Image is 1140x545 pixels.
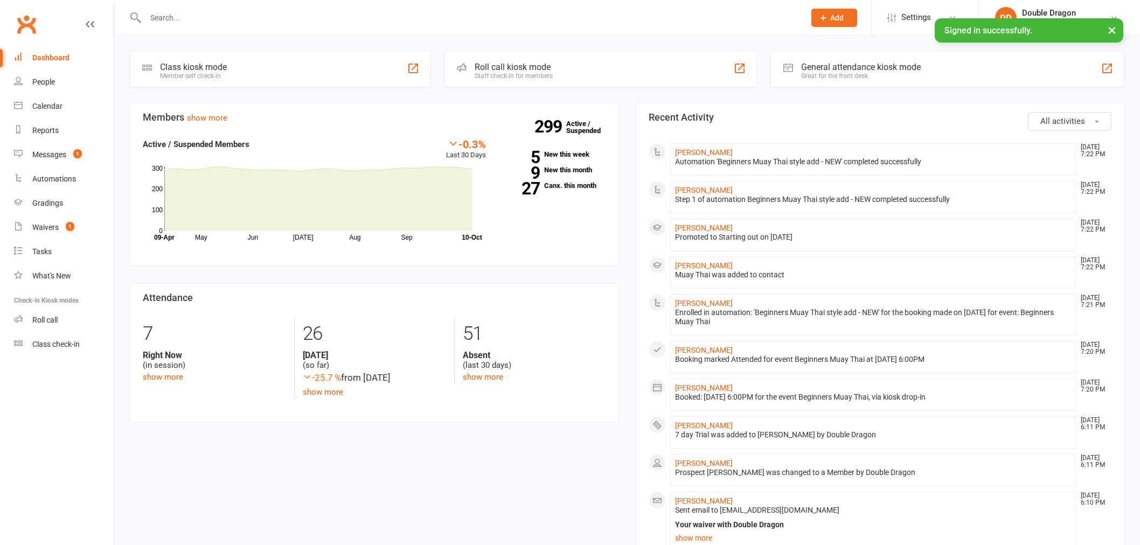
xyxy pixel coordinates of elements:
div: 7 [143,318,286,350]
a: Reports [14,118,114,143]
a: [PERSON_NAME] [675,299,733,308]
a: 5New this week [502,151,606,158]
span: Add [830,13,844,22]
span: 1 [73,149,82,158]
span: -25.7 % [303,372,341,383]
div: (so far) [303,350,446,371]
strong: [DATE] [303,350,446,360]
div: Roll call [32,316,58,324]
div: Gradings [32,199,63,207]
a: [PERSON_NAME] [675,186,733,194]
div: People [32,78,55,86]
div: What's New [32,271,71,280]
a: Waivers 1 [14,215,114,240]
time: [DATE] 7:22 PM [1075,219,1111,233]
strong: Active / Suspended Members [143,139,249,149]
strong: 5 [502,149,540,165]
div: Staff check-in for members [475,72,553,80]
div: General attendance kiosk mode [801,62,921,72]
a: Calendar [14,94,114,118]
button: × [1102,18,1122,41]
div: Dashboard [32,53,69,62]
div: -0.3% [446,138,486,150]
input: Search... [142,10,797,25]
div: Roll call kiosk mode [475,62,553,72]
time: [DATE] 6:11 PM [1075,455,1111,469]
div: 7 day Trial was added to [PERSON_NAME] by Double Dragon [675,430,1071,439]
div: Automations [32,174,76,183]
a: What's New [14,264,114,288]
time: [DATE] 7:22 PM [1075,144,1111,158]
a: [PERSON_NAME] [675,421,733,430]
time: [DATE] 7:22 PM [1075,181,1111,195]
div: Enrolled in automation: 'Beginners Muay Thai style add - NEW' for the booking made on [DATE] for ... [675,308,1071,326]
div: Automation 'Beginners Muay Thai style add - NEW' completed successfully [675,157,1071,166]
div: Tasks [32,247,52,256]
div: from [DATE] [303,371,446,385]
button: All activities [1028,112,1111,130]
div: Great for the front desk [801,72,921,80]
time: [DATE] 7:21 PM [1075,295,1111,309]
a: Clubworx [13,11,40,38]
a: show more [143,372,183,382]
span: All activities [1040,116,1085,126]
a: Tasks [14,240,114,264]
div: Member self check-in [160,72,227,80]
strong: 27 [502,180,540,197]
time: [DATE] 7:20 PM [1075,379,1111,393]
a: 299Active / Suspended [566,112,614,142]
div: 51 [463,318,606,350]
div: Double Dragon Gym [1022,18,1089,27]
span: Signed in successfully. [944,25,1032,36]
div: 26 [303,318,446,350]
div: (last 30 days) [463,350,606,371]
a: [PERSON_NAME] [675,383,733,392]
button: Add [811,9,857,27]
strong: Absent [463,350,606,360]
div: Double Dragon [1022,8,1089,18]
div: Class check-in [32,340,80,348]
a: show more [187,113,227,123]
a: Dashboard [14,46,114,70]
div: (in session) [143,350,286,371]
a: show more [463,372,503,382]
div: Muay Thai was added to contact [675,270,1071,280]
a: Automations [14,167,114,191]
a: [PERSON_NAME] [675,346,733,354]
div: Waivers [32,223,59,232]
h3: Recent Activity [649,112,1111,123]
span: 1 [66,222,74,231]
time: [DATE] 7:22 PM [1075,257,1111,271]
strong: 9 [502,165,540,181]
h3: Attendance [143,292,606,303]
a: show more [303,387,343,397]
time: [DATE] 6:11 PM [1075,417,1111,431]
div: Booked: [DATE] 6:00PM for the event Beginners Muay Thai, via kiosk drop-in [675,393,1071,402]
div: Calendar [32,102,62,110]
strong: Right Now [143,350,286,360]
a: [PERSON_NAME] [675,148,733,157]
time: [DATE] 6:10 PM [1075,492,1111,506]
div: Promoted to Starting out on [DATE] [675,233,1071,242]
div: Class kiosk mode [160,62,227,72]
a: People [14,70,114,94]
a: Roll call [14,308,114,332]
h3: Members [143,112,606,123]
div: Last 30 Days [446,138,486,161]
a: [PERSON_NAME] [675,459,733,467]
div: Messages [32,150,66,159]
a: [PERSON_NAME] [675,261,733,270]
div: Your waiver with Double Dragon [675,520,1071,529]
div: Reports [32,126,59,135]
a: Class kiosk mode [14,332,114,357]
a: [PERSON_NAME] [675,497,733,505]
time: [DATE] 7:20 PM [1075,341,1111,355]
a: Gradings [14,191,114,215]
a: 27Canx. this month [502,182,606,189]
div: Booking marked Attended for event Beginners Muay Thai at [DATE] 6:00PM [675,355,1071,364]
a: Messages 1 [14,143,114,167]
div: Prospect [PERSON_NAME] was changed to a Member by Double Dragon [675,468,1071,477]
a: [PERSON_NAME] [675,223,733,232]
a: 9New this month [502,166,606,173]
strong: 299 [534,118,566,135]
